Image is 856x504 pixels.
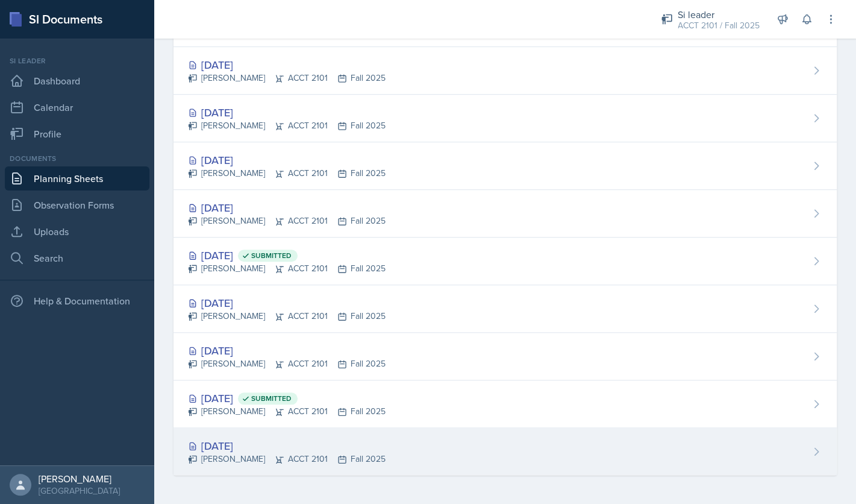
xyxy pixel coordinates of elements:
[5,193,149,217] a: Observation Forms
[188,390,386,406] div: [DATE]
[188,358,386,370] div: [PERSON_NAME] ACCT 2101 Fall 2025
[188,247,386,263] div: [DATE]
[5,95,149,119] a: Calendar
[5,55,149,66] div: Si leader
[173,238,837,285] a: [DATE] Submitted [PERSON_NAME]ACCT 2101Fall 2025
[39,473,120,485] div: [PERSON_NAME]
[188,262,386,275] div: [PERSON_NAME] ACCT 2101 Fall 2025
[5,289,149,313] div: Help & Documentation
[5,219,149,244] a: Uploads
[188,104,386,121] div: [DATE]
[173,95,837,142] a: [DATE] [PERSON_NAME]ACCT 2101Fall 2025
[173,285,837,333] a: [DATE] [PERSON_NAME]ACCT 2101Fall 2025
[5,246,149,270] a: Search
[39,485,120,497] div: [GEOGRAPHIC_DATA]
[188,310,386,323] div: [PERSON_NAME] ACCT 2101 Fall 2025
[251,251,292,260] span: Submitted
[188,167,386,180] div: [PERSON_NAME] ACCT 2101 Fall 2025
[188,342,386,359] div: [DATE]
[5,166,149,191] a: Planning Sheets
[188,152,386,168] div: [DATE]
[678,7,760,22] div: Si leader
[188,200,386,216] div: [DATE]
[173,333,837,380] a: [DATE] [PERSON_NAME]ACCT 2101Fall 2025
[173,428,837,475] a: [DATE] [PERSON_NAME]ACCT 2101Fall 2025
[188,119,386,132] div: [PERSON_NAME] ACCT 2101 Fall 2025
[251,394,292,403] span: Submitted
[678,19,760,32] div: ACCT 2101 / Fall 2025
[173,142,837,190] a: [DATE] [PERSON_NAME]ACCT 2101Fall 2025
[5,153,149,164] div: Documents
[173,47,837,95] a: [DATE] [PERSON_NAME]ACCT 2101Fall 2025
[173,190,837,238] a: [DATE] [PERSON_NAME]ACCT 2101Fall 2025
[173,380,837,428] a: [DATE] Submitted [PERSON_NAME]ACCT 2101Fall 2025
[188,405,386,418] div: [PERSON_NAME] ACCT 2101 Fall 2025
[188,215,386,227] div: [PERSON_NAME] ACCT 2101 Fall 2025
[188,453,386,465] div: [PERSON_NAME] ACCT 2101 Fall 2025
[188,72,386,84] div: [PERSON_NAME] ACCT 2101 Fall 2025
[5,122,149,146] a: Profile
[188,57,386,73] div: [DATE]
[188,438,386,454] div: [DATE]
[188,295,386,311] div: [DATE]
[5,69,149,93] a: Dashboard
